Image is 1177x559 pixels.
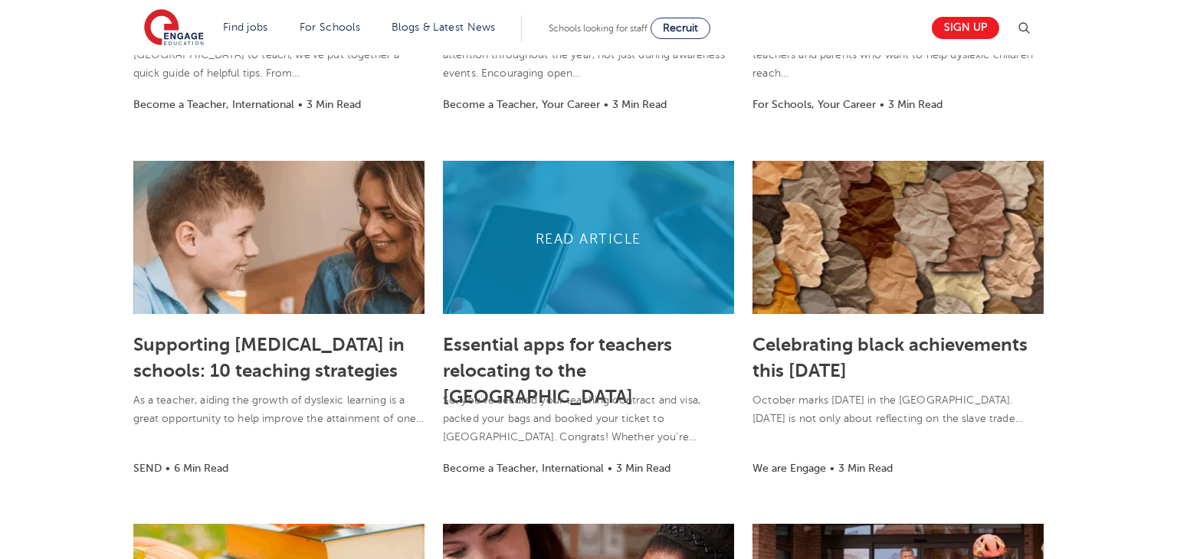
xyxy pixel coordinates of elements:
li: Become a Teacher, Your Career [443,96,600,113]
li: • [826,459,838,477]
img: Engage Education [144,9,204,47]
li: 3 Min Read [307,96,361,113]
a: Supporting [MEDICAL_DATA] in schools: 10 teaching strategies [133,334,405,381]
p: If you’re planning to relocate to the [GEOGRAPHIC_DATA] to teach, we’ve put together a quick guid... [133,28,425,83]
li: • [604,459,616,477]
a: For Schools [300,21,360,33]
li: 6 Min Read [174,459,228,477]
a: Blogs & Latest News [392,21,496,33]
span: Schools looking for staff [549,23,648,34]
li: 3 Min Read [612,96,667,113]
p: So, you’ve secured your teaching contract and visa, packed your bags and booked your ticket to [G... [443,391,734,446]
li: • [876,96,888,113]
li: 3 Min Read [838,459,893,477]
a: Find jobs [223,21,268,33]
li: 3 Min Read [616,459,670,477]
li: • [600,96,612,113]
p: October marks [DATE] in the [GEOGRAPHIC_DATA]. [DATE] is not only about reflecting on the slave t... [752,391,1044,428]
li: For Schools, Your Career [752,96,876,113]
p: As a teacher, aiding the growth of dyslexic learning is a great opportunity to help improve the a... [133,391,425,428]
li: • [294,96,307,113]
li: 3 Min Read [888,96,943,113]
a: Recruit [651,18,710,39]
a: Essential apps for teachers relocating to the [GEOGRAPHIC_DATA] [443,334,672,407]
a: Celebrating black achievements this [DATE] [752,334,1028,381]
li: SEND [133,459,162,477]
a: Sign up [932,17,999,39]
li: Become a Teacher, International [443,459,604,477]
li: We are Engage [752,459,826,477]
li: Become a Teacher, International [133,96,294,113]
span: Recruit [663,22,698,34]
li: • [162,459,174,477]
